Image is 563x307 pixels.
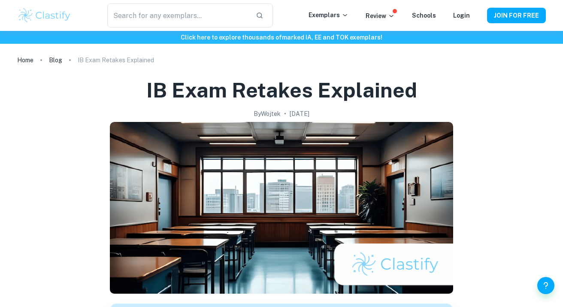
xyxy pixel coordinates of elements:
h6: Click here to explore thousands of marked IA, EE and TOK exemplars ! [2,33,561,42]
input: Search for any exemplars... [107,3,249,27]
a: Home [17,54,33,66]
h2: [DATE] [290,109,309,119]
img: Clastify logo [17,7,72,24]
a: Login [453,12,470,19]
p: Exemplars [309,10,348,20]
p: Review [366,11,395,21]
p: • [284,109,286,119]
a: Schools [412,12,436,19]
button: Help and Feedback [537,277,554,294]
button: JOIN FOR FREE [487,8,546,23]
a: Blog [49,54,62,66]
img: IB Exam Retakes Explained cover image [110,122,453,294]
p: IB Exam Retakes Explained [78,55,154,65]
h2: By Wojtek [254,109,281,119]
h1: IB Exam Retakes Explained [146,76,417,104]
